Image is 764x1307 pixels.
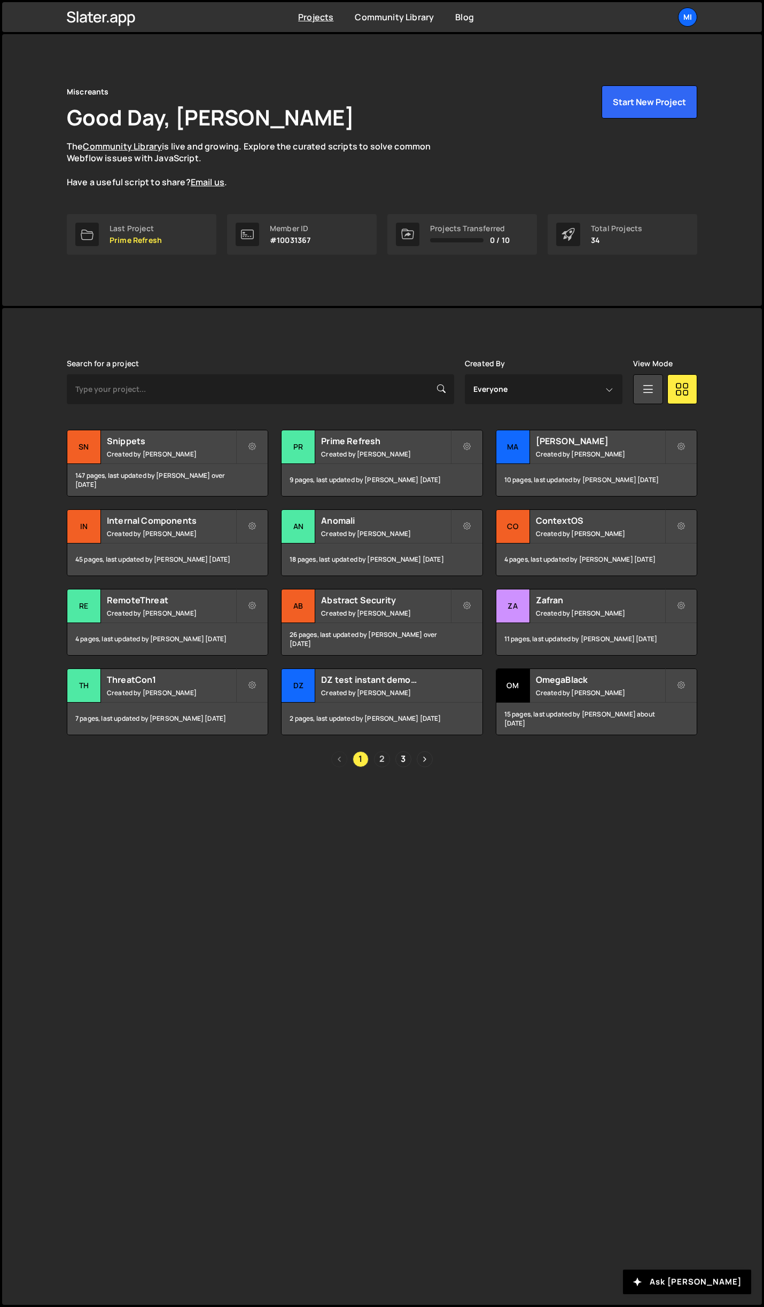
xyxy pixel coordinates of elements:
h2: OmegaBlack [536,674,665,686]
small: Created by [PERSON_NAME] [321,450,450,459]
a: Ma [PERSON_NAME] Created by [PERSON_NAME] 10 pages, last updated by [PERSON_NAME] [DATE] [496,430,697,497]
div: In [67,510,101,544]
small: Created by [PERSON_NAME] [107,688,236,697]
div: Za [496,589,530,623]
div: Co [496,510,530,544]
div: Re [67,589,101,623]
div: Pagination [67,751,697,767]
a: Community Library [355,11,434,23]
div: 26 pages, last updated by [PERSON_NAME] over [DATE] [282,623,482,655]
small: Created by [PERSON_NAME] [321,688,450,697]
div: An [282,510,315,544]
a: Page 3 [395,751,411,767]
small: Created by [PERSON_NAME] [536,688,665,697]
h2: Abstract Security [321,594,450,606]
small: Created by [PERSON_NAME] [536,609,665,618]
div: 4 pages, last updated by [PERSON_NAME] [DATE] [496,544,697,576]
h1: Good Day, [PERSON_NAME] [67,103,354,132]
div: Projects Transferred [430,224,510,233]
a: Community Library [83,140,162,152]
a: Ab Abstract Security Created by [PERSON_NAME] 26 pages, last updated by [PERSON_NAME] over [DATE] [281,589,482,656]
div: Pr [282,430,315,464]
a: Email us [191,176,224,188]
div: 18 pages, last updated by [PERSON_NAME] [DATE] [282,544,482,576]
a: Co ContextOS Created by [PERSON_NAME] 4 pages, last updated by [PERSON_NAME] [DATE] [496,509,697,576]
div: 10 pages, last updated by [PERSON_NAME] [DATE] [496,464,697,496]
a: Th ThreatCon1 Created by [PERSON_NAME] 7 pages, last updated by [PERSON_NAME] [DATE] [67,668,268,735]
div: 4 pages, last updated by [PERSON_NAME] [DATE] [67,623,268,655]
h2: Anomali [321,515,450,526]
small: Created by [PERSON_NAME] [107,609,236,618]
a: Projects [298,11,333,23]
small: Created by [PERSON_NAME] [321,529,450,538]
h2: Zafran [536,594,665,606]
a: Page 2 [374,751,390,767]
div: Total Projects [591,224,642,233]
a: An Anomali Created by [PERSON_NAME] 18 pages, last updated by [PERSON_NAME] [DATE] [281,509,482,576]
h2: [PERSON_NAME] [536,435,665,447]
label: View Mode [633,359,673,368]
a: Mi [678,7,697,27]
a: DZ DZ test instant demo (delete later) Created by [PERSON_NAME] 2 pages, last updated by [PERSON_... [281,668,482,735]
div: 7 pages, last updated by [PERSON_NAME] [DATE] [67,703,268,735]
h2: Snippets [107,435,236,447]
div: DZ [282,669,315,703]
label: Created By [465,359,505,368]
p: Prime Refresh [110,236,162,245]
div: Ma [496,430,530,464]
a: Next page [417,751,433,767]
a: Sn Snippets Created by [PERSON_NAME] 147 pages, last updated by [PERSON_NAME] over [DATE] [67,430,268,497]
a: Blog [455,11,474,23]
a: Last Project Prime Refresh [67,214,216,255]
small: Created by [PERSON_NAME] [107,450,236,459]
small: Created by [PERSON_NAME] [321,609,450,618]
small: Created by [PERSON_NAME] [107,529,236,538]
p: 34 [591,236,642,245]
div: 11 pages, last updated by [PERSON_NAME] [DATE] [496,623,697,655]
div: Om [496,669,530,703]
h2: ThreatCon1 [107,674,236,686]
small: Created by [PERSON_NAME] [536,529,665,538]
input: Type your project... [67,374,454,404]
h2: DZ test instant demo (delete later) [321,674,450,686]
button: Start New Project [602,85,697,119]
div: 2 pages, last updated by [PERSON_NAME] [DATE] [282,703,482,735]
div: Miscreants [67,85,109,98]
div: 45 pages, last updated by [PERSON_NAME] [DATE] [67,544,268,576]
div: Member ID [270,224,310,233]
div: 15 pages, last updated by [PERSON_NAME] about [DATE] [496,703,697,735]
div: 147 pages, last updated by [PERSON_NAME] over [DATE] [67,464,268,496]
small: Created by [PERSON_NAME] [536,450,665,459]
div: Sn [67,430,101,464]
div: Ab [282,589,315,623]
h2: RemoteThreat [107,594,236,606]
h2: ContextOS [536,515,665,526]
span: 0 / 10 [490,236,510,245]
a: Re RemoteThreat Created by [PERSON_NAME] 4 pages, last updated by [PERSON_NAME] [DATE] [67,589,268,656]
p: The is live and growing. Explore the curated scripts to solve common Webflow issues with JavaScri... [67,140,451,188]
a: Om OmegaBlack Created by [PERSON_NAME] 15 pages, last updated by [PERSON_NAME] about [DATE] [496,668,697,735]
a: In Internal Components Created by [PERSON_NAME] 45 pages, last updated by [PERSON_NAME] [DATE] [67,509,268,576]
h2: Internal Components [107,515,236,526]
h2: Prime Refresh [321,435,450,447]
a: Pr Prime Refresh Created by [PERSON_NAME] 9 pages, last updated by [PERSON_NAME] [DATE] [281,430,482,497]
a: Za Zafran Created by [PERSON_NAME] 11 pages, last updated by [PERSON_NAME] [DATE] [496,589,697,656]
div: Th [67,669,101,703]
p: #10031367 [270,236,310,245]
button: Ask [PERSON_NAME] [623,1270,751,1294]
div: 9 pages, last updated by [PERSON_NAME] [DATE] [282,464,482,496]
label: Search for a project [67,359,139,368]
div: Last Project [110,224,162,233]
